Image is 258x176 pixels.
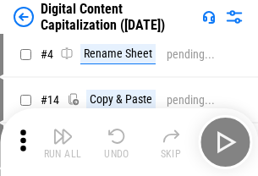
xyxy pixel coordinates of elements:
div: Rename Sheet [80,44,156,64]
div: pending... [167,48,215,61]
div: Copy & Paste [86,90,156,110]
div: pending... [167,94,215,107]
div: Digital Content Capitalization ([DATE]) [41,1,195,33]
img: Support [202,10,216,24]
img: Back [14,7,34,27]
img: Settings menu [224,7,244,27]
span: # 4 [41,47,53,61]
span: # 14 [41,93,59,107]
